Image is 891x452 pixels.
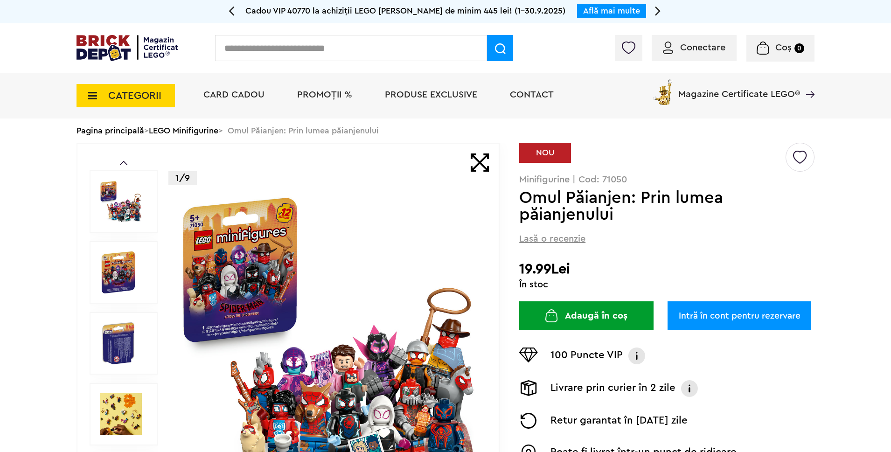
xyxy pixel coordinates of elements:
img: Info VIP [627,348,646,364]
small: 0 [794,43,804,53]
span: CATEGORII [108,90,161,101]
a: PROMOȚII % [297,90,352,99]
div: În stoc [519,280,814,289]
img: Seturi Lego Omul Păianjen: Prin lumea păianjenului [100,393,142,435]
p: Livrare prin curier în 2 zile [550,380,675,397]
img: Info livrare prin curier [680,380,699,397]
span: Cadou VIP 40770 la achiziții LEGO [PERSON_NAME] de minim 445 lei! (1-30.9.2025) [245,7,565,15]
p: Retur garantat în [DATE] zile [550,413,688,429]
h2: 19.99Lei [519,261,814,278]
span: Lasă o recenzie [519,232,585,245]
div: > > Omul Păianjen: Prin lumea păianjenului [77,118,814,143]
img: Returnare [519,413,538,429]
img: Puncte VIP [519,348,538,362]
p: 1/9 [168,171,197,185]
p: 100 Puncte VIP [550,348,623,364]
a: Conectare [663,43,725,52]
a: Produse exclusive [385,90,477,99]
span: Magazine Certificate LEGO® [678,77,800,99]
a: Prev [120,161,127,165]
img: Omul Păianjen: Prin lumea păianjenului LEGO 71050 [100,322,137,364]
a: Află mai multe [583,7,640,15]
img: Omul Păianjen: Prin lumea păianjenului [100,181,142,223]
img: Livrare [519,380,538,396]
div: NOU [519,143,571,163]
span: Conectare [680,43,725,52]
a: Magazine Certificate LEGO® [800,77,814,87]
a: Pagina principală [77,126,144,135]
span: Coș [775,43,792,52]
a: Intră în cont pentru rezervare [668,301,811,330]
button: Adaugă în coș [519,301,654,330]
a: LEGO Minifigurine [149,126,218,135]
a: Card Cadou [203,90,265,99]
a: Contact [510,90,554,99]
p: Minifigurine | Cod: 71050 [519,175,814,184]
img: Omul Păianjen: Prin lumea păianjenului [100,251,137,293]
h1: Omul Păianjen: Prin lumea păianjenului [519,189,784,223]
